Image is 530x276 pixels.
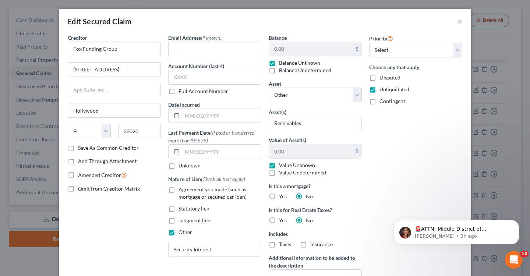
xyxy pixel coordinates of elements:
[279,67,331,74] label: Balance Undetermined
[279,241,291,247] span: Taxes
[379,86,409,92] span: Unliquidated
[310,241,333,247] span: Insurance
[78,144,139,152] label: Save As Common Creditor
[279,217,287,223] span: Yes
[269,254,362,269] label: Additional information to be added to the description
[353,144,361,158] div: $
[168,175,245,183] label: Nature of Lien
[269,42,353,56] input: 0.00
[68,42,161,56] input: Search creditor by name...
[269,81,281,87] span: Asset
[379,74,400,81] span: Disputed
[118,124,161,138] input: Enter zip...
[68,103,160,117] input: Enter city...
[168,129,261,144] label: Last Payment Date
[78,172,121,178] span: Amended Creditor
[269,116,361,130] input: Specify...
[179,205,209,212] span: Statutory lien
[369,34,393,43] label: Priority
[179,186,247,200] span: Agreement you made (such as mortgage or secured car loan)
[505,251,523,269] iframe: Intercom live chat
[201,35,222,41] span: (if known)
[179,217,211,223] span: Judgment lien
[78,158,137,165] label: Add Through Attachment
[457,17,462,26] button: ×
[279,193,287,199] span: Yes
[201,176,245,182] span: (Check all that apply)
[279,59,320,67] label: Balance Unknown
[168,101,200,109] label: Date Incurred
[78,185,140,192] span: Omit from Creditor Matrix
[269,182,362,190] label: Is this a mortgage?
[179,162,201,169] label: Unknown
[168,34,222,42] label: Email Address
[182,109,261,123] input: MM/DD/YYYY
[306,217,313,223] span: No
[68,83,160,97] input: Apt, Suite, etc...
[68,16,131,26] div: Edit Secured Claim
[168,130,254,144] span: (If paid or transferred more than $8,575)
[168,62,224,70] label: Account Number (last 4)
[168,70,261,85] input: XXXX
[279,169,326,176] label: Value Undetermined
[279,162,315,169] label: Value Unknown
[269,108,286,116] label: Asset(s)
[306,193,313,199] span: No
[379,98,405,104] span: Contingent
[269,144,353,158] input: 0.00
[269,34,287,42] label: Balance
[68,63,160,77] input: Enter address...
[269,136,306,144] label: Value of Asset(s)
[182,145,261,159] input: MM/DD/YYYY
[179,88,228,95] label: Full Account Number
[383,205,530,256] iframe: Intercom notifications message
[68,35,87,41] span: Creditor
[269,206,362,214] label: Is this for Real Estate Taxes?
[369,63,462,71] label: Choose any that apply
[520,251,529,257] span: 10
[179,229,192,235] span: Other
[353,42,361,56] div: $
[169,42,261,56] input: --
[169,242,261,256] input: Specify...
[269,230,362,238] label: Includes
